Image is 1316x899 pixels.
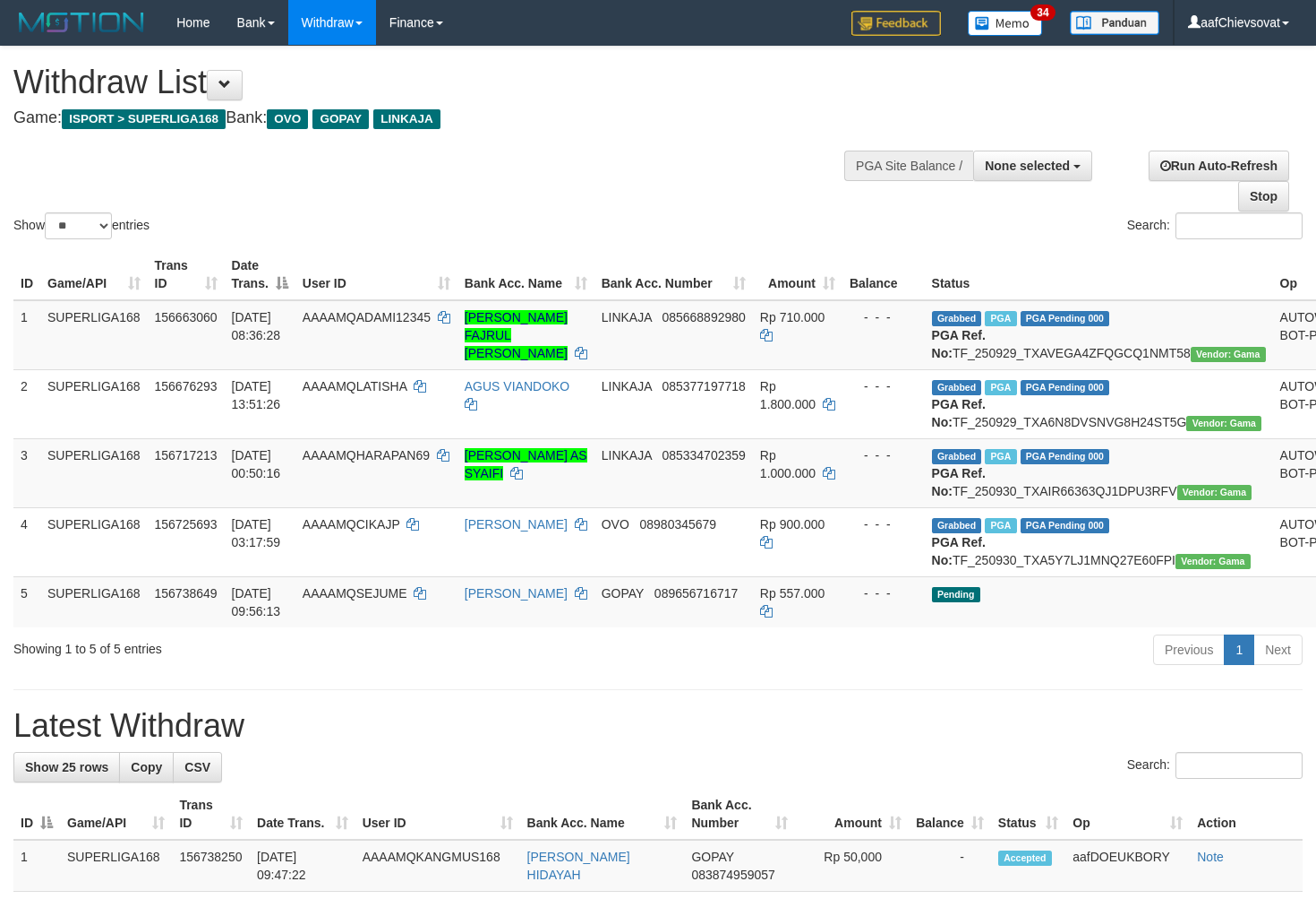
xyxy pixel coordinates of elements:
th: Bank Acc. Name: activate to sort column ascending [457,249,594,300]
th: Game/API: activate to sort column ascending [40,249,148,300]
img: Feedback.jpg [851,11,941,36]
td: - [909,840,991,892]
th: Date Trans.: activate to sort column descending [225,249,295,300]
td: SUPERLIGA168 [40,507,148,576]
th: Action [1190,789,1303,840]
h1: Latest Withdraw [13,708,1303,744]
th: Status [925,249,1273,300]
span: AAAAMQHARAPAN69 [303,448,430,462]
span: OVO [267,109,308,129]
span: Accepted [998,851,1052,866]
a: [PERSON_NAME] AS SYAIFI [465,448,587,480]
td: SUPERLIGA168 [40,300,148,370]
span: AAAAMQADAMI12345 [303,310,431,324]
div: - - - [850,515,918,533]
span: [DATE] 00:50:16 [232,448,281,480]
th: User ID: activate to sort column ascending [295,249,457,300]
span: AAAAMQLATISHA [303,379,406,393]
select: Showentries [45,212,112,239]
th: Balance [842,249,925,300]
span: LINKAJA [602,448,652,462]
span: Rp 557.000 [760,586,825,601]
span: Copy 089656716717 to clipboard [654,586,738,601]
span: CSV [184,760,210,774]
a: CSV [173,752,222,782]
span: Rp 710.000 [760,310,825,324]
th: Amount: activate to sort column ascending [795,789,909,840]
th: Trans ID: activate to sort column ascending [172,789,250,840]
span: Pending [932,587,980,602]
div: - - - [850,377,918,395]
span: Grabbed [932,449,982,464]
td: 3 [13,438,40,507]
b: PGA Ref. No: [932,466,986,498]
span: Copy 085377197718 to clipboard [662,379,745,393]
span: PGA Pending [1021,518,1110,533]
span: Grabbed [932,518,982,533]
span: GOPAY [691,850,733,864]
span: Show 25 rows [25,760,108,774]
span: 156725693 [155,517,218,532]
a: Show 25 rows [13,752,120,782]
a: Previous [1153,635,1225,665]
input: Search: [1175,752,1303,779]
td: 1 [13,300,40,370]
span: Grabbed [932,311,982,326]
td: TF_250929_TXA6N8DVSNVG8H24ST5G [925,369,1273,438]
span: Marked by aafnonsreyleab [985,449,1016,464]
span: Vendor URL: https://trx31.1velocity.biz [1177,485,1252,500]
span: AAAAMQSEJUME [303,586,407,601]
th: Balance: activate to sort column ascending [909,789,991,840]
label: Search: [1127,212,1303,239]
span: PGA Pending [1021,449,1110,464]
th: Game/API: activate to sort column ascending [60,789,172,840]
td: [DATE] 09:47:22 [250,840,355,892]
img: Button%20Memo.svg [968,11,1043,36]
span: 156717213 [155,448,218,462]
th: Amount: activate to sort column ascending [753,249,842,300]
th: Bank Acc. Number: activate to sort column ascending [594,249,753,300]
input: Search: [1175,212,1303,239]
div: - - - [850,308,918,326]
span: Rp 1.000.000 [760,448,816,480]
span: Vendor URL: https://trx31.1velocity.biz [1175,554,1251,569]
label: Show entries [13,212,150,239]
span: Copy 085334702359 to clipboard [662,448,745,462]
td: TF_250929_TXAVEGA4ZFQGCQ1NMT58 [925,300,1273,370]
span: Vendor URL: https://trx31.1velocity.biz [1186,416,1261,431]
span: Vendor URL: https://trx31.1velocity.biz [1191,347,1266,362]
img: MOTION_logo.png [13,9,150,36]
span: 34 [1030,4,1055,21]
th: Status: activate to sort column ascending [991,789,1065,840]
span: LINKAJA [602,379,652,393]
td: 4 [13,507,40,576]
b: PGA Ref. No: [932,535,986,567]
td: 2 [13,369,40,438]
img: panduan.png [1070,11,1159,35]
th: Date Trans.: activate to sort column ascending [250,789,355,840]
button: None selected [973,151,1092,181]
span: Marked by aafsoycanthlai [985,380,1016,395]
span: [DATE] 03:17:59 [232,517,281,549]
span: Copy 08980345679 to clipboard [640,517,717,532]
th: ID: activate to sort column descending [13,789,60,840]
td: SUPERLIGA168 [40,438,148,507]
h1: Withdraw List [13,65,859,100]
span: [DATE] 13:51:26 [232,379,281,411]
td: TF_250930_TXAIR66363QJ1DPU3RFV [925,438,1273,507]
span: Copy [131,760,162,774]
th: ID [13,249,40,300]
td: 156738250 [172,840,250,892]
span: ISPORT > SUPERLIGA168 [62,109,226,129]
a: [PERSON_NAME] [465,586,568,601]
span: OVO [602,517,629,532]
td: AAAAMQKANGMUS168 [355,840,520,892]
span: Marked by aafnonsreyleab [985,518,1016,533]
th: Op: activate to sort column ascending [1065,789,1190,840]
div: - - - [850,584,918,602]
span: Copy 083874959057 to clipboard [691,868,774,882]
span: [DATE] 08:36:28 [232,310,281,342]
a: 1 [1224,635,1254,665]
td: aafDOEUKBORY [1065,840,1190,892]
a: Note [1197,850,1224,864]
